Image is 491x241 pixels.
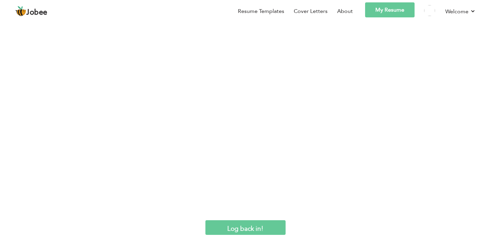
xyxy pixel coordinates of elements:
[15,6,26,17] img: jobee.io
[424,5,435,16] img: Profile Img
[205,220,286,235] input: Log back in!
[15,6,47,17] a: Jobee
[238,7,284,15] a: Resume Templates
[337,7,353,15] a: About
[445,7,476,16] a: Welcome
[365,2,415,17] a: My Resume
[294,7,328,15] a: Cover Letters
[26,9,47,16] span: Jobee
